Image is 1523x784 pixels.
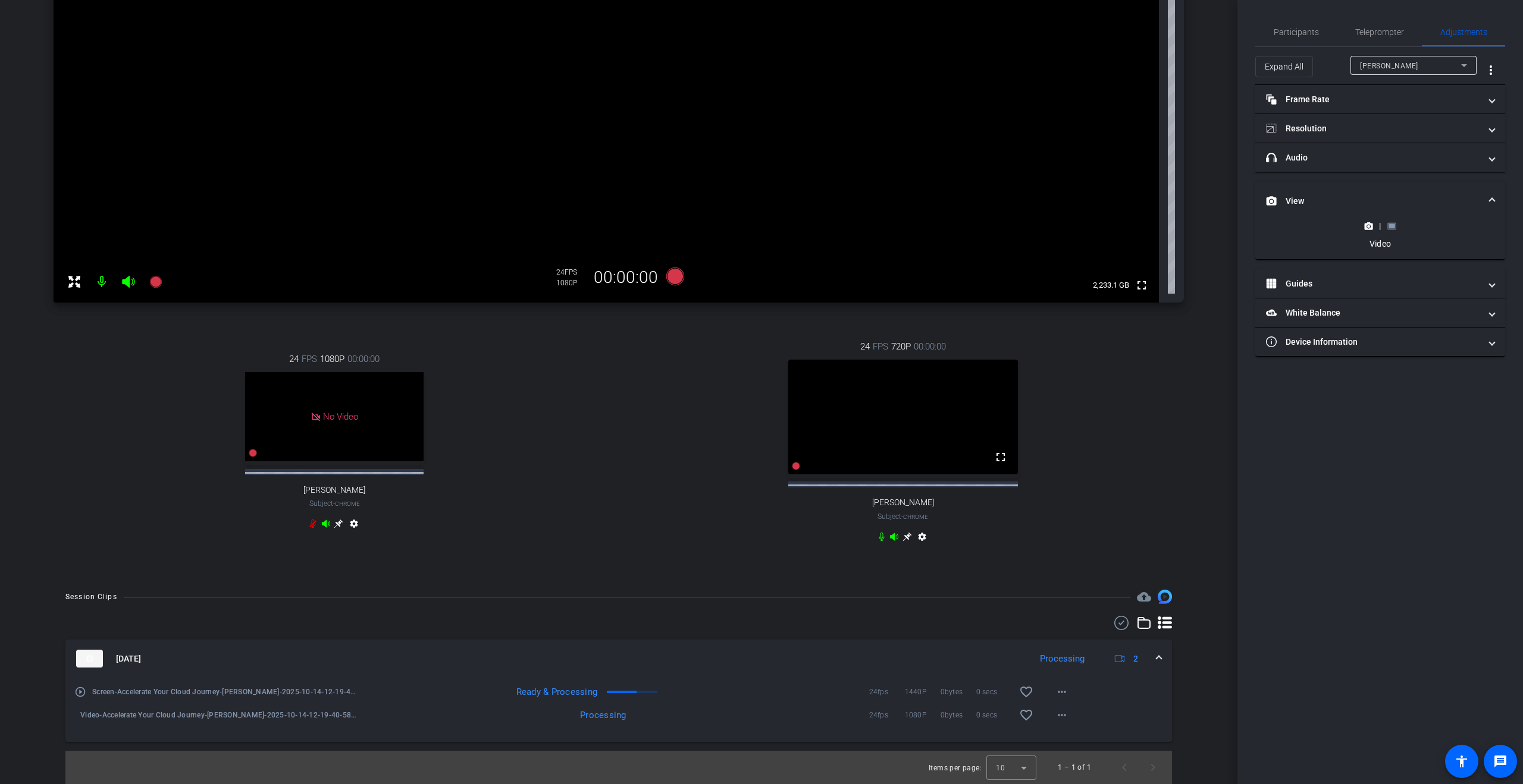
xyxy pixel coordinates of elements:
mat-panel-title: Resolution [1266,122,1480,135]
mat-panel-title: View [1266,195,1480,207]
span: FPS [302,352,317,366]
mat-icon: favorite_border [1019,708,1033,722]
span: Video-Accelerate Your Cloud Journey-[PERSON_NAME]-2025-10-14-12-19-40-583-2 [80,709,358,721]
div: Ready & Processing [477,686,603,698]
span: 1080P [320,352,344,366]
div: Items per page: [929,762,982,774]
div: Processing [505,709,632,721]
mat-expansion-panel-header: View [1255,182,1505,220]
mat-expansion-panel-header: Frame Rate [1255,85,1505,114]
mat-icon: fullscreen [1135,278,1149,292]
span: Destinations for your clips [1137,590,1151,604]
span: FPS [565,268,577,276]
span: No Video [323,411,358,422]
div: thumb-nail[DATE]Processing2 [65,678,1172,742]
mat-icon: message [1493,754,1508,769]
button: Expand All [1255,56,1313,77]
mat-icon: accessibility [1455,754,1469,769]
span: 2,233.1 GB [1089,278,1133,292]
mat-panel-title: Frame Rate [1266,93,1480,106]
div: Session Clips [65,591,117,603]
span: 0 secs [976,709,1012,721]
span: Chrome [335,500,360,507]
span: Subject [309,498,360,509]
div: 1080P [556,278,586,288]
mat-icon: favorite_border [1019,685,1033,699]
div: | [1358,220,1402,232]
span: 2 [1133,653,1138,665]
mat-icon: settings [915,532,929,546]
mat-expansion-panel-header: Guides [1255,269,1505,298]
div: 24 [556,267,586,277]
span: 0bytes [941,686,976,698]
div: Processing [1034,652,1090,666]
span: 24fps [869,709,905,721]
mat-expansion-panel-header: Resolution [1255,114,1505,143]
mat-expansion-panel-header: thumb-nail[DATE]Processing2 [65,640,1172,678]
span: FPS [873,340,888,353]
mat-panel-title: White Balance [1266,307,1480,319]
mat-icon: more_horiz [1055,708,1069,722]
span: 00:00:00 [914,340,946,353]
span: [PERSON_NAME] [1360,62,1418,70]
div: 1 – 1 of 1 [1058,761,1091,773]
button: Previous page [1110,753,1139,782]
button: More Options for Adjustments Panel [1477,56,1505,84]
span: Teleprompter [1355,28,1404,36]
span: Adjustments [1440,28,1487,36]
span: [DATE] [116,653,141,665]
span: 24 [860,340,870,353]
mat-icon: more_vert [1484,63,1498,77]
span: Participants [1274,28,1319,36]
mat-icon: play_circle_outline [74,686,86,698]
img: Session clips [1158,590,1172,604]
span: 1440P [905,686,941,698]
span: 24 [289,352,299,366]
mat-expansion-panel-header: White Balance [1255,298,1505,327]
mat-expansion-panel-header: Device Information [1255,328,1505,356]
span: 00:00:00 [347,352,380,366]
button: Next page [1139,753,1167,782]
span: [PERSON_NAME] [872,498,934,508]
span: 1080P [905,709,941,721]
span: Subject [878,511,928,522]
span: - [901,512,903,521]
div: View [1255,220,1505,259]
mat-panel-title: Guides [1266,278,1480,290]
mat-icon: fullscreen [994,450,1008,464]
span: - [333,499,335,508]
span: 0 secs [976,686,1012,698]
mat-icon: more_horiz [1055,685,1069,699]
mat-panel-title: Device Information [1266,336,1480,348]
span: Expand All [1265,55,1303,78]
span: Screen-Accelerate Your Cloud Journey-[PERSON_NAME]-2025-10-14-12-19-40-583-2 [92,686,358,698]
span: Chrome [903,514,928,520]
mat-icon: cloud_upload [1137,590,1151,604]
span: 24fps [869,686,905,698]
mat-expansion-panel-header: Audio [1255,143,1505,172]
img: thumb-nail [76,650,103,667]
div: 00:00:00 [586,267,666,288]
mat-panel-title: Audio [1266,152,1480,164]
span: [PERSON_NAME] [303,485,365,495]
span: 0bytes [941,709,976,721]
div: Video [1358,238,1402,250]
mat-icon: settings [347,519,361,533]
span: 720P [891,340,911,353]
